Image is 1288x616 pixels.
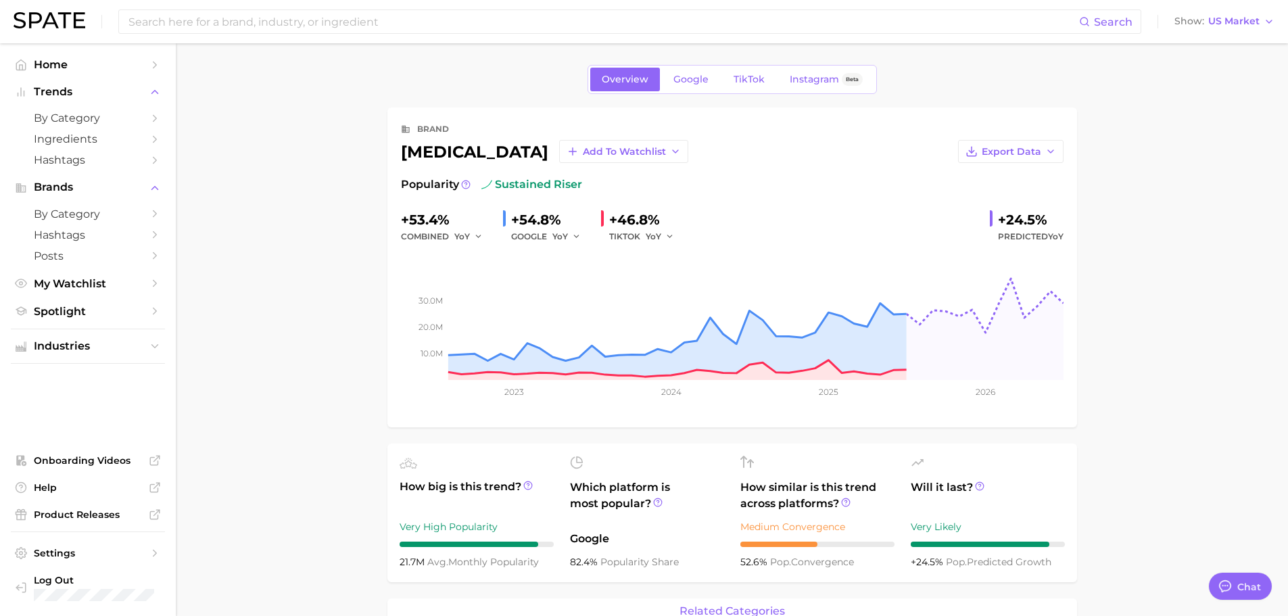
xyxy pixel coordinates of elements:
span: by Category [34,208,142,220]
span: Brands [34,181,142,193]
span: +24.5% [911,556,946,568]
span: YoY [646,231,661,242]
span: Posts [34,250,142,262]
div: 9 / 10 [911,542,1065,547]
div: combined [401,229,492,245]
button: YoY [646,229,675,245]
span: Google [673,74,709,85]
span: Show [1174,18,1204,25]
a: Ingredients [11,128,165,149]
span: monthly popularity [427,556,539,568]
span: My Watchlist [34,277,142,290]
a: Help [11,477,165,498]
button: Add to Watchlist [559,140,688,163]
a: My Watchlist [11,273,165,294]
a: Overview [590,68,660,91]
button: YoY [454,229,483,245]
tspan: 2026 [976,387,995,397]
a: Google [662,68,720,91]
a: InstagramBeta [778,68,874,91]
span: How similar is this trend across platforms? [740,479,895,512]
span: 82.4% [570,556,600,568]
span: 21.7m [400,556,427,568]
span: Beta [846,74,859,85]
a: Hashtags [11,224,165,245]
tspan: 2024 [661,387,681,397]
span: 52.6% [740,556,770,568]
span: Will it last? [911,479,1065,512]
span: Spotlight [34,305,142,318]
span: Export Data [982,146,1041,158]
span: by Category [34,112,142,124]
span: Search [1094,16,1132,28]
span: Log Out [34,574,193,586]
span: Onboarding Videos [34,454,142,467]
span: Which platform is most popular? [570,479,724,524]
div: +54.8% [511,209,590,231]
span: US Market [1208,18,1260,25]
button: Brands [11,177,165,197]
div: Medium Convergence [740,519,895,535]
div: +53.4% [401,209,492,231]
span: Popularity [401,176,459,193]
span: sustained riser [481,176,582,193]
span: Hashtags [34,229,142,241]
span: Google [570,531,724,547]
a: Posts [11,245,165,266]
span: Predicted [998,229,1064,245]
div: Very High Popularity [400,519,554,535]
abbr: popularity index [770,556,791,568]
span: Instagram [790,74,839,85]
div: 5 / 10 [740,542,895,547]
span: TikTok [734,74,765,85]
button: ShowUS Market [1171,13,1278,30]
a: Log out. Currently logged in with e-mail dana.cohen@emersongroup.com. [11,570,165,605]
button: Trends [11,82,165,102]
span: Add to Watchlist [583,146,666,158]
a: by Category [11,108,165,128]
a: Spotlight [11,301,165,322]
span: How big is this trend? [400,479,554,512]
tspan: 2025 [819,387,838,397]
div: brand [417,121,449,137]
span: Product Releases [34,508,142,521]
span: YoY [552,231,568,242]
input: Search here for a brand, industry, or ingredient [127,10,1079,33]
span: convergence [770,556,854,568]
div: TIKTOK [609,229,684,245]
tspan: 2023 [504,387,523,397]
a: by Category [11,204,165,224]
span: predicted growth [946,556,1051,568]
div: +46.8% [609,209,684,231]
abbr: popularity index [946,556,967,568]
div: Very Likely [911,519,1065,535]
span: Hashtags [34,153,142,166]
button: Industries [11,336,165,356]
div: GOOGLE [511,229,590,245]
a: Home [11,54,165,75]
a: Settings [11,543,165,563]
span: Home [34,58,142,71]
abbr: average [427,556,448,568]
a: Onboarding Videos [11,450,165,471]
span: Trends [34,86,142,98]
span: YoY [1048,231,1064,241]
span: YoY [454,231,470,242]
button: Export Data [958,140,1064,163]
span: Settings [34,547,142,559]
div: [MEDICAL_DATA] [401,140,688,163]
span: Ingredients [34,133,142,145]
button: YoY [552,229,581,245]
div: 9 / 10 [400,542,554,547]
span: Industries [34,340,142,352]
span: popularity share [600,556,679,568]
img: sustained riser [481,179,492,190]
a: TikTok [722,68,776,91]
img: SPATE [14,12,85,28]
span: Help [34,481,142,494]
a: Hashtags [11,149,165,170]
div: +24.5% [998,209,1064,231]
a: Product Releases [11,504,165,525]
span: Overview [602,74,648,85]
